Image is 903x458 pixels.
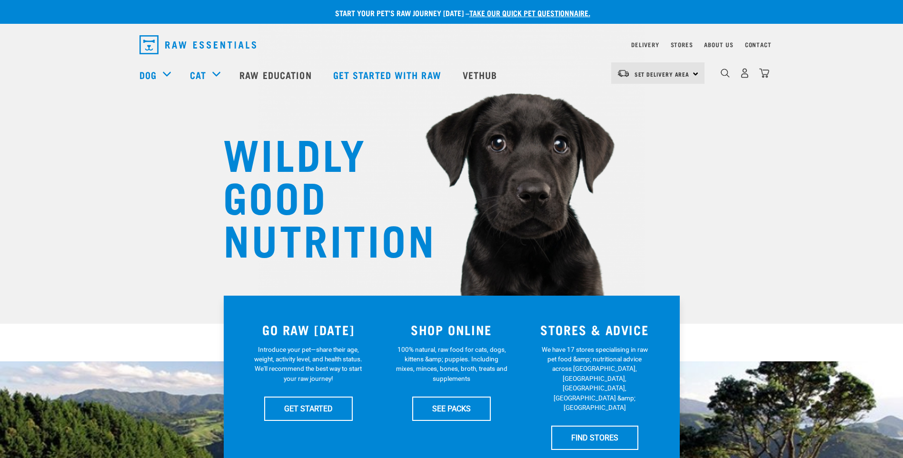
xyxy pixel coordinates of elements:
[740,68,750,78] img: user.png
[139,68,157,82] a: Dog
[243,322,375,337] h3: GO RAW [DATE]
[704,43,733,46] a: About Us
[721,69,730,78] img: home-icon-1@2x.png
[386,322,517,337] h3: SHOP ONLINE
[230,56,323,94] a: Raw Education
[412,397,491,420] a: SEE PACKS
[635,72,690,76] span: Set Delivery Area
[617,69,630,78] img: van-moving.png
[745,43,772,46] a: Contact
[252,345,364,384] p: Introduce your pet—share their age, weight, activity level, and health status. We'll recommend th...
[671,43,693,46] a: Stores
[223,131,414,259] h1: WILDLY GOOD NUTRITION
[139,35,256,54] img: Raw Essentials Logo
[551,426,638,449] a: FIND STORES
[324,56,453,94] a: Get started with Raw
[539,345,651,413] p: We have 17 stores specialising in raw pet food &amp; nutritional advice across [GEOGRAPHIC_DATA],...
[529,322,661,337] h3: STORES & ADVICE
[190,68,206,82] a: Cat
[132,31,772,58] nav: dropdown navigation
[759,68,769,78] img: home-icon@2x.png
[396,345,507,384] p: 100% natural, raw food for cats, dogs, kittens &amp; puppies. Including mixes, minces, bones, bro...
[631,43,659,46] a: Delivery
[264,397,353,420] a: GET STARTED
[469,10,590,15] a: take our quick pet questionnaire.
[453,56,509,94] a: Vethub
